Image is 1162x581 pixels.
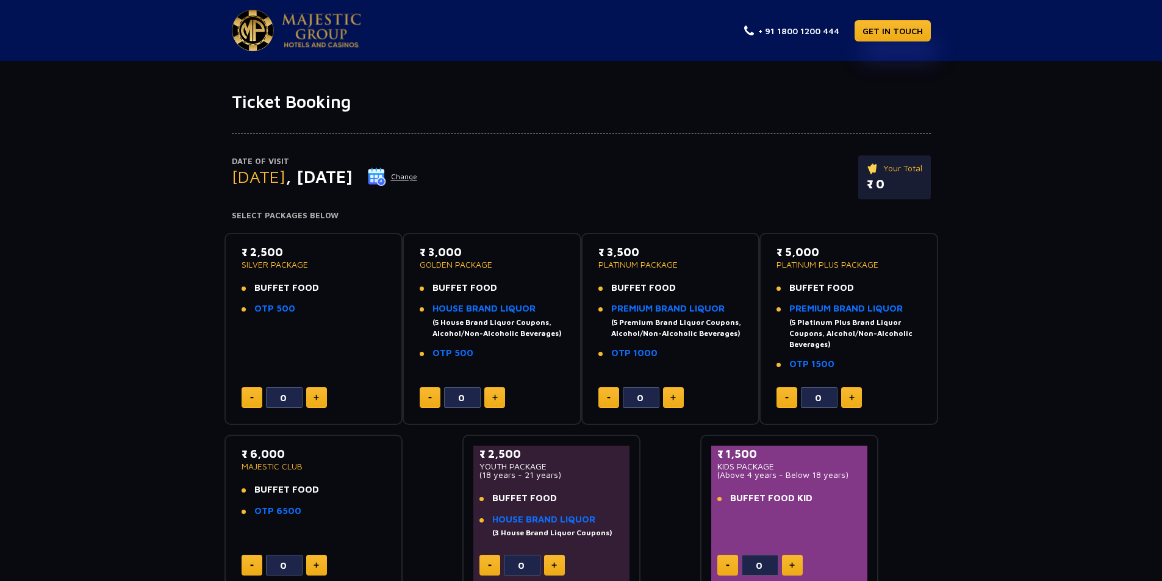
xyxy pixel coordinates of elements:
[254,282,319,293] span: BUFFET FOOD
[432,317,564,339] div: (5 House Brand Liquor Coupons, Alcohol/Non-Alcoholic Beverages)
[598,244,743,260] p: ₹ 3,500
[254,505,301,516] a: OTP 6500
[314,562,319,568] img: plus
[776,244,921,260] p: ₹ 5,000
[607,397,611,399] img: minus
[420,260,564,269] p: GOLDEN PACKAGE
[232,10,274,51] img: Majestic Pride
[420,244,564,260] p: ₹ 3,000
[611,317,743,339] div: (5 Premium Brand Liquor Coupons, Alcohol/Non-Alcoholic Beverages)
[242,260,386,269] p: SILVER PACKAGE
[492,493,557,503] span: BUFFET FOOD
[432,348,473,358] a: OTP 500
[314,394,319,401] img: plus
[551,562,557,568] img: plus
[744,24,839,37] a: + 91 1800 1200 444
[428,397,432,399] img: minus
[611,303,725,313] a: PREMIUM BRAND LIQUOR
[726,565,730,566] img: minus
[867,175,922,193] p: ₹ 0
[479,446,624,462] p: ₹ 2,500
[232,211,931,221] h4: Select Packages Below
[785,397,789,399] img: minus
[867,162,880,175] img: ticket
[242,462,386,471] p: MAJESTIC CLUB
[479,471,624,479] p: (18 years - 21 years)
[492,394,498,401] img: plus
[488,565,492,566] img: minus
[250,565,254,566] img: minus
[479,462,624,471] p: YOUTH PACKAGE
[242,446,386,462] p: ₹ 6,000
[789,303,903,313] a: PREMIUM BRAND LIQUOR
[492,527,612,538] div: (3 House Brand Liquor Coupons)
[670,394,676,401] img: plus
[432,303,536,313] a: HOUSE BRAND LIQUOR
[717,471,862,479] p: (Above 4 years - Below 18 years)
[232,155,418,168] p: Date of Visit
[254,303,295,313] a: OTP 500
[242,244,386,260] p: ₹ 2,500
[232,91,931,112] h1: Ticket Booking
[717,462,862,471] p: KIDS PACKAGE
[611,282,676,293] span: BUFFET FOOD
[254,484,319,494] span: BUFFET FOOD
[730,493,812,503] span: BUFFET FOOD KID
[432,282,497,293] span: BUFFET FOOD
[789,358,834,369] a: OTP 1500
[282,13,361,48] img: Majestic Pride
[285,166,353,187] span: , [DATE]
[849,394,855,401] img: plus
[367,167,418,187] button: Change
[232,166,285,187] span: [DATE]
[789,562,795,568] img: plus
[598,260,743,269] p: PLATINUM PACKAGE
[789,317,921,350] div: (5 Platinum Plus Brand Liquor Coupons, Alcohol/Non-Alcoholic Beverages)
[250,397,254,399] img: minus
[611,348,658,358] a: OTP 1000
[492,514,595,524] a: HOUSE BRAND LIQUOR
[717,446,862,462] p: ₹ 1,500
[855,20,931,41] a: GET IN TOUCH
[789,282,854,293] span: BUFFET FOOD
[867,162,922,175] p: Your Total
[776,260,921,269] p: PLATINUM PLUS PACKAGE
